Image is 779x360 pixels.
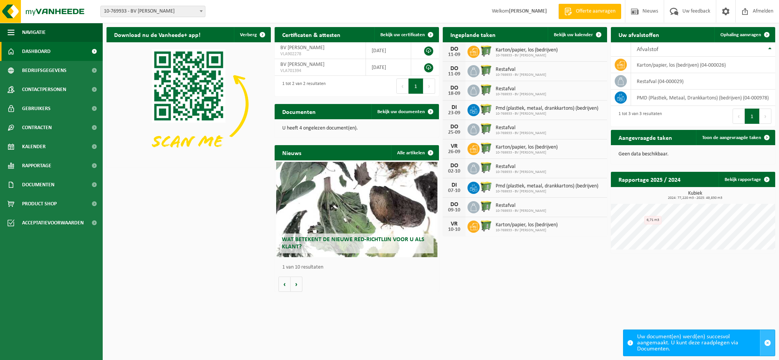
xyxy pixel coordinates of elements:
[496,73,546,77] span: 10-769933 - BV [PERSON_NAME]
[374,27,438,42] a: Bekijk uw certificaten
[447,143,462,149] div: VR
[615,108,662,125] div: 1 tot 3 van 3 resultaten
[760,109,771,124] button: Next
[22,99,51,118] span: Gebruikers
[447,163,462,169] div: DO
[615,196,775,200] span: 2024: 77,220 m3 - 2025: 49,830 m3
[282,237,424,250] span: Wat betekent de nieuwe RED-richtlijn voor u als klant?
[275,104,323,119] h2: Documenten
[618,152,768,157] p: Geen data beschikbaar.
[496,189,598,194] span: 10-769933 - BV [PERSON_NAME]
[644,216,661,224] div: 6,71 m3
[496,150,558,155] span: 10-769933 - BV [PERSON_NAME]
[423,78,435,94] button: Next
[280,68,360,74] span: VLA701394
[558,4,621,19] a: Offerte aanvragen
[496,131,546,136] span: 10-769933 - BV [PERSON_NAME]
[496,222,558,228] span: Karton/papier, los (bedrijven)
[447,110,462,116] div: 23-09
[443,27,503,42] h2: Ingeplande taken
[496,228,558,233] span: 10-769933 - BV [PERSON_NAME]
[480,181,493,194] img: WB-0660-HPE-GN-50
[447,182,462,188] div: DI
[22,80,66,99] span: Contactpersonen
[496,67,546,73] span: Restafval
[22,194,57,213] span: Product Shop
[447,188,462,194] div: 07-10
[696,130,774,145] a: Toon de aangevraagde taken
[409,78,423,94] button: 1
[234,27,270,42] button: Verberg
[637,330,760,356] div: Uw document(en) werd(en) succesvol aangemaakt. U kunt deze raadplegen via Documenten.
[447,202,462,208] div: DO
[280,62,324,67] span: BV [PERSON_NAME]
[480,219,493,232] img: WB-0770-HPE-GN-50
[480,161,493,174] img: WB-0770-HPE-GN-50
[275,145,309,160] h2: Nieuws
[22,137,46,156] span: Kalender
[280,51,360,57] span: VLA902278
[447,46,462,52] div: DO
[480,122,493,135] img: WB-0770-HPE-GN-50
[101,6,205,17] span: 10-769933 - BV BART VUYLSTEKE - HEULE
[496,86,546,92] span: Restafval
[278,277,291,292] button: Vorige
[22,156,51,175] span: Rapportage
[22,42,51,61] span: Dashboard
[720,32,761,37] span: Ophaling aanvragen
[631,57,775,73] td: karton/papier, los (bedrijven) (04-000026)
[380,32,425,37] span: Bekijk uw certificaten
[496,209,546,213] span: 10-769933 - BV [PERSON_NAME]
[611,172,688,187] h2: Rapportage 2025 / 2024
[733,109,745,124] button: Previous
[496,92,546,97] span: 10-769933 - BV [PERSON_NAME]
[447,227,462,232] div: 10-10
[447,130,462,135] div: 25-09
[714,27,774,42] a: Ophaling aanvragen
[366,42,411,59] td: [DATE]
[22,118,52,137] span: Contracten
[631,90,775,106] td: PMD (Plastiek, Metaal, Drankkartons) (bedrijven) (04-000978)
[371,104,438,119] a: Bekijk uw documenten
[496,53,558,58] span: 10-769933 - BV [PERSON_NAME]
[100,6,205,17] span: 10-769933 - BV BART VUYLSTEKE - HEULE
[480,64,493,77] img: WB-0770-HPE-GN-50
[702,135,761,140] span: Toon de aangevraagde taken
[447,169,462,174] div: 02-10
[496,47,558,53] span: Karton/papier, los (bedrijven)
[611,27,667,42] h2: Uw afvalstoffen
[447,91,462,96] div: 18-09
[719,172,774,187] a: Bekijk rapportage
[278,78,326,94] div: 1 tot 2 van 2 resultaten
[480,103,493,116] img: WB-0660-HPE-GN-50
[548,27,606,42] a: Bekijk uw kalender
[447,104,462,110] div: DI
[496,112,598,116] span: 10-769933 - BV [PERSON_NAME]
[291,277,302,292] button: Volgende
[745,109,760,124] button: 1
[509,8,547,14] strong: [PERSON_NAME]
[615,191,775,200] h3: Kubiek
[22,61,67,80] span: Bedrijfsgegevens
[480,45,493,58] img: WB-0770-HPE-GN-50
[496,203,546,209] span: Restafval
[447,221,462,227] div: VR
[377,109,425,114] span: Bekijk uw documenten
[496,125,546,131] span: Restafval
[22,23,46,42] span: Navigatie
[22,175,54,194] span: Documenten
[107,42,271,166] img: Download de VHEPlus App
[240,32,257,37] span: Verberg
[22,213,84,232] span: Acceptatievoorwaarden
[496,106,598,112] span: Pmd (plastiek, metaal, drankkartons) (bedrijven)
[496,144,558,150] span: Karton/papier, los (bedrijven)
[282,126,431,131] p: U heeft 4 ongelezen document(en).
[611,130,680,145] h2: Aangevraagde taken
[447,52,462,58] div: 11-09
[447,66,462,72] div: DO
[391,145,438,160] a: Alle artikelen
[280,45,324,51] span: BV [PERSON_NAME]
[447,124,462,130] div: DO
[396,78,409,94] button: Previous
[447,208,462,213] div: 09-10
